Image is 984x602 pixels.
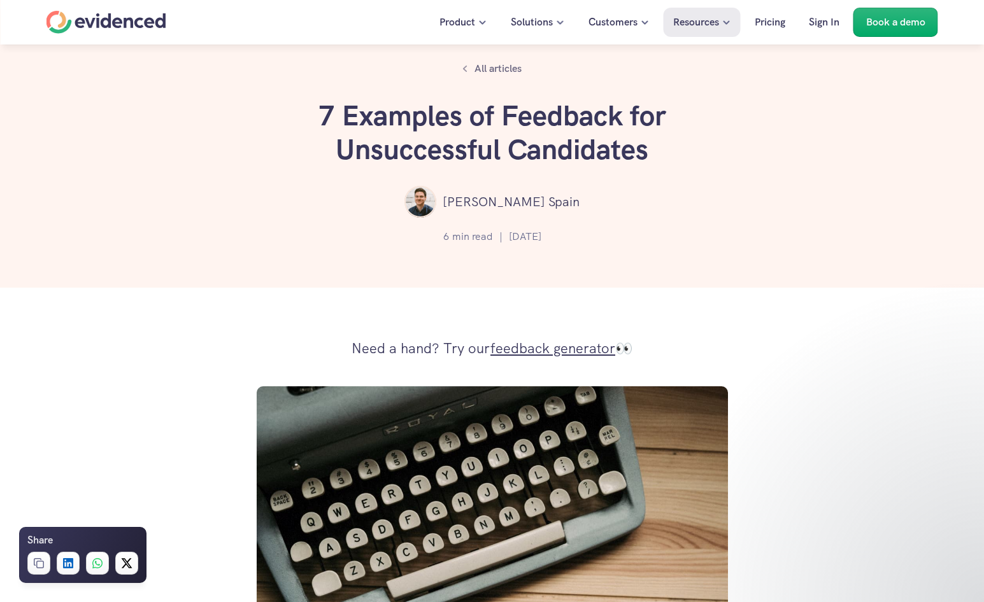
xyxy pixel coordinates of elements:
p: min read [452,228,493,245]
h1: 7 Examples of Feedback for Unsuccessful Candidates [301,99,683,167]
p: Solutions [511,14,553,31]
p: 6 [443,228,449,245]
p: Resources [673,14,719,31]
a: Book a demo [853,8,938,37]
p: Sign In [809,14,839,31]
p: Need a hand? Try our 👀 [352,336,632,361]
h6: Share [27,532,53,549]
p: Pricing [755,14,785,31]
a: feedback generator [490,339,615,358]
p: [PERSON_NAME] Spain [443,192,580,212]
p: All articles [474,60,522,77]
a: All articles [455,57,529,80]
a: Home [46,11,166,34]
p: Product [439,14,475,31]
p: | [499,228,503,245]
a: Pricing [745,8,795,37]
p: Customers [588,14,638,31]
a: Sign In [799,8,849,37]
img: "" [404,186,436,218]
p: [DATE] [509,228,541,245]
iframe: Intercom live chat [941,559,971,589]
p: Book a demo [866,14,925,31]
